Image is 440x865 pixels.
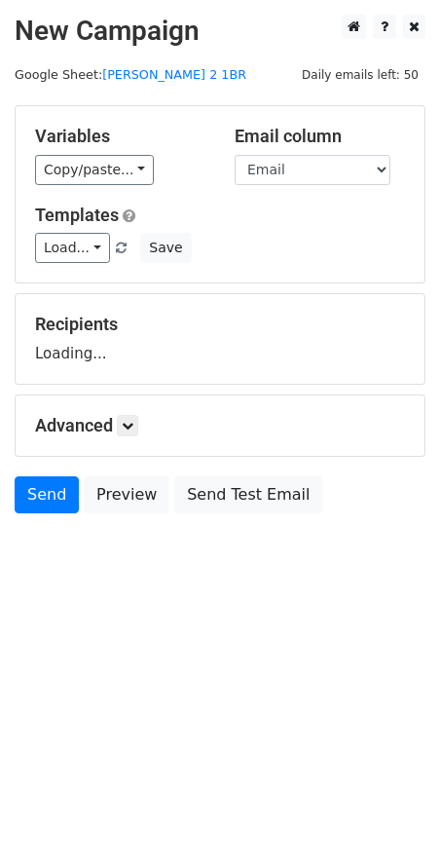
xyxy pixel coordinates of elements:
h5: Advanced [35,415,405,436]
h5: Variables [35,126,205,147]
h5: Recipients [35,314,405,335]
a: Send [15,476,79,513]
h2: New Campaign [15,15,425,48]
a: Templates [35,205,119,225]
h5: Email column [235,126,405,147]
a: [PERSON_NAME] 2 1BR [102,67,246,82]
span: Daily emails left: 50 [295,64,425,86]
small: Google Sheet: [15,67,246,82]
a: Send Test Email [174,476,322,513]
a: Copy/paste... [35,155,154,185]
button: Save [140,233,191,263]
a: Load... [35,233,110,263]
a: Preview [84,476,169,513]
a: Daily emails left: 50 [295,67,425,82]
div: Loading... [35,314,405,364]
